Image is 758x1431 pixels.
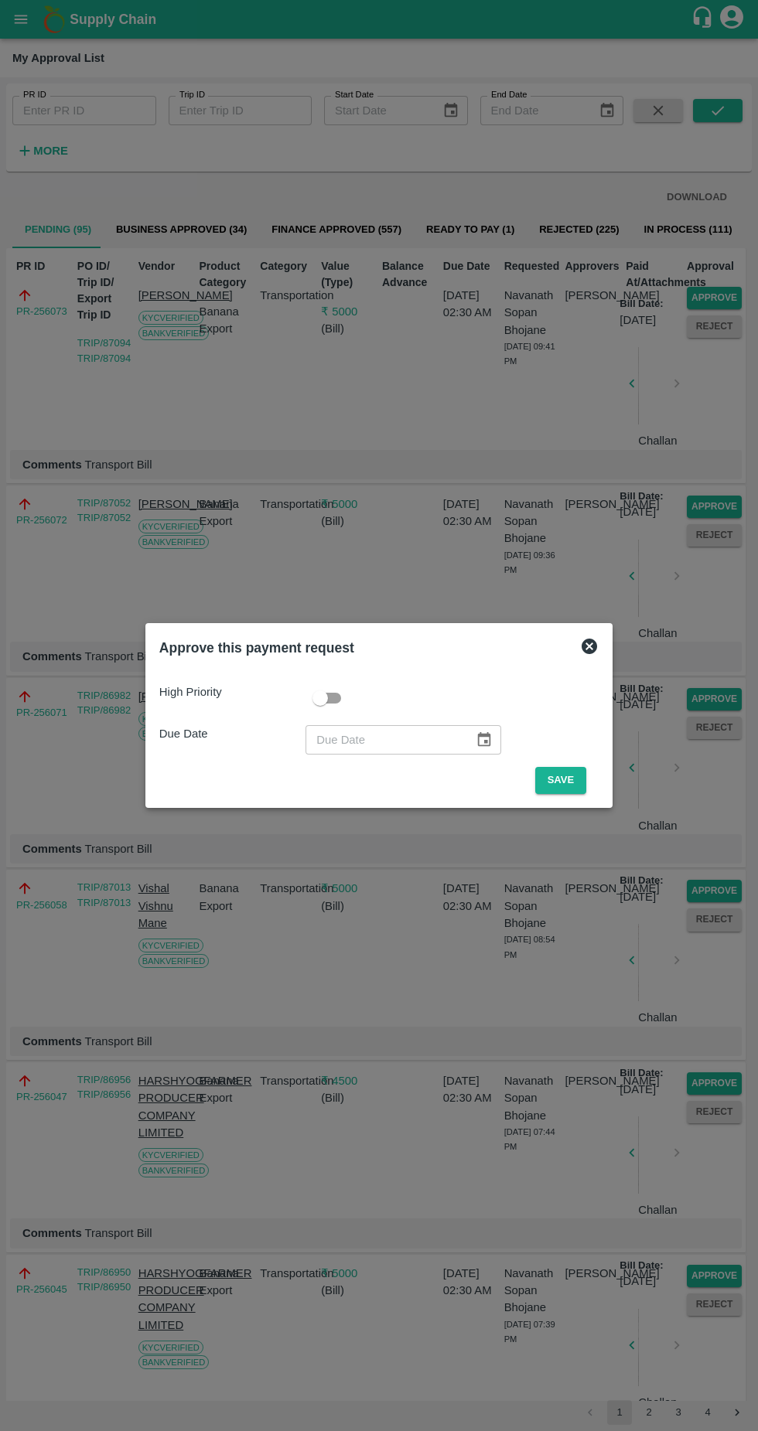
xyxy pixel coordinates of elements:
[159,725,306,742] p: Due Date
[159,640,354,656] b: Approve this payment request
[306,725,463,755] input: Due Date
[159,683,306,700] p: High Priority
[469,725,499,755] button: Choose date
[535,767,586,794] button: Save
